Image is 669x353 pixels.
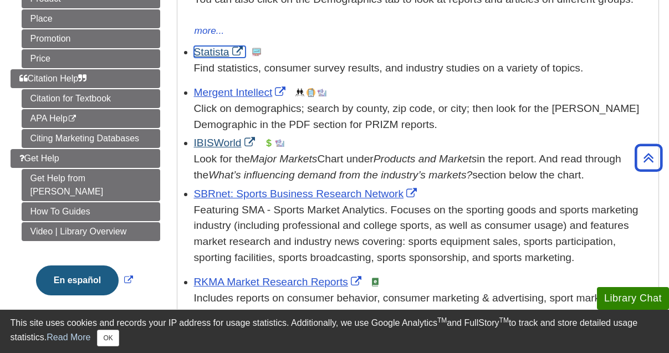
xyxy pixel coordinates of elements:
a: Citation for Textbook [22,89,160,108]
button: En español [36,265,119,295]
img: e-Book [371,278,380,287]
a: Get Help from [PERSON_NAME] [22,169,160,201]
a: Link opens in new window [194,188,420,199]
sup: TM [437,316,447,324]
img: Industry Report [318,88,326,97]
span: Citation Help [19,74,87,83]
div: Click on demographics; search by county, zip code, or city; then look for the [PERSON_NAME] Demog... [194,101,653,133]
sup: TM [499,316,509,324]
span: Get Help [19,154,59,163]
a: Link opens in new window [194,137,258,149]
a: Back to Top [631,150,666,165]
i: This link opens in a new window [68,115,77,122]
img: Financial Report [264,139,273,147]
a: Price [22,49,160,68]
div: This site uses cookies and records your IP address for usage statistics. Additionally, we use Goo... [11,316,659,346]
a: Link opens in new window [194,276,364,288]
i: Major Markets [250,153,318,165]
i: Products and Markets [374,153,477,165]
a: Citing Marketing Databases [22,129,160,148]
a: Read More [47,332,90,342]
img: Company Information [307,88,315,97]
p: Featuring SMA - Sports Market Analytics. Focuses on the sporting goods and sports marketing indus... [194,202,653,266]
button: Library Chat [597,287,669,310]
a: Promotion [22,29,160,48]
p: Find statistics, consumer survey results, and industry studies on a variety of topics. [194,60,653,76]
a: Link opens in new window [33,275,136,285]
img: Demographics [295,88,304,97]
button: Close [97,330,119,346]
i: What’s influencing demand from the industry’s markets? [208,169,472,181]
img: Industry Report [275,139,284,147]
a: Link opens in new window [194,86,289,98]
a: Place [22,9,160,28]
a: Citation Help [11,69,160,88]
button: more... [194,23,225,39]
img: Statistics [252,48,261,57]
a: Video | Library Overview [22,222,160,241]
div: Includes reports on consumer behavior, consumer marketing & advertising, sport marketing, and more. [194,290,653,323]
a: Link opens in new window [194,46,246,58]
div: Look for the Chart under in the report. And read through the section below the chart. [194,151,653,183]
a: Get Help [11,149,160,168]
a: How To Guides [22,202,160,221]
a: APA Help [22,109,160,128]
